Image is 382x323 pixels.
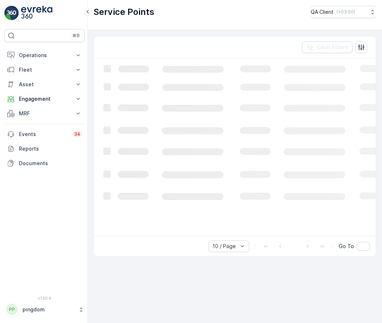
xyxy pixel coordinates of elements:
[4,77,85,92] button: Asset
[23,306,75,313] p: pingdom
[4,63,85,77] button: Fleet
[4,302,85,317] button: PPpingdom
[19,52,70,59] p: Operations
[19,160,82,167] p: Documents
[337,9,355,15] p: ( +03:00 )
[4,92,85,106] button: Engagement
[19,131,68,138] p: Events
[4,141,85,156] a: Reports
[311,8,334,16] p: QA Client
[19,95,70,103] p: Engagement
[19,66,70,73] p: Fleet
[4,106,85,121] button: MRF
[4,48,85,63] button: Operations
[317,44,348,51] p: Clear Filters
[4,127,85,141] a: Events34
[21,6,52,20] img: logo_light-DOdMpM7g.png
[302,41,353,53] button: Clear Filters
[19,145,82,152] p: Reports
[74,131,80,137] p: 34
[4,6,19,20] img: logo
[19,81,70,88] p: Asset
[339,243,354,250] span: Go To
[4,156,85,171] a: Documents
[4,296,85,300] span: v 1.50.4
[311,6,376,18] button: QA Client(+03:00)
[6,304,18,315] div: PP
[19,110,70,117] p: MRF
[93,6,154,18] p: Service Points
[72,33,80,39] p: ⌘B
